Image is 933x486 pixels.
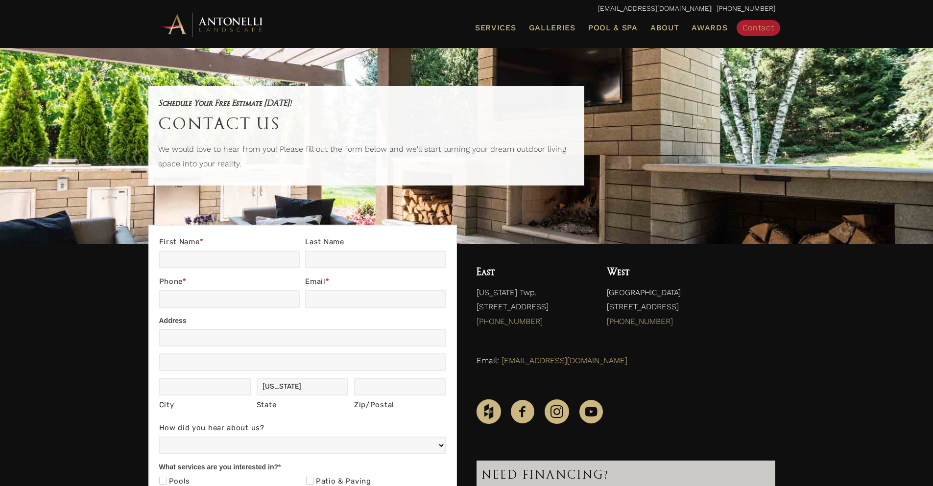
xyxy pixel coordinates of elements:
a: [PHONE_NUMBER] [607,317,673,326]
a: About [646,22,683,34]
a: [EMAIL_ADDRESS][DOMAIN_NAME] [502,356,627,365]
a: [EMAIL_ADDRESS][DOMAIN_NAME] [598,4,711,12]
span: Email: [477,356,499,365]
label: First Name [159,235,300,251]
h4: East [477,264,588,280]
input: Patio & Paving [306,477,314,485]
p: We would love to hear from you! Please fill out the form below and we'll start turning your dream... [158,142,574,176]
span: Contact [742,23,774,32]
div: City [159,398,251,412]
img: Antonelli Horizontal Logo [158,11,266,38]
div: State [257,398,349,412]
span: About [650,24,679,32]
label: How did you hear about us? [159,421,446,437]
a: Awards [688,22,731,34]
h3: Need Financing? [481,465,770,485]
div: Address [159,315,446,329]
label: Email [305,275,446,290]
label: Last Name [305,235,446,251]
label: Phone [159,275,300,290]
a: Pool & Spa [584,22,642,34]
p: [US_STATE] Twp. [STREET_ADDRESS] [477,285,588,334]
span: Services [475,24,516,32]
div: Zip/Postal [354,398,446,412]
a: Galleries [525,22,579,34]
h1: Contact Us [158,110,574,137]
input: Michigan [257,378,349,395]
span: Pool & Spa [588,23,638,32]
span: Galleries [529,23,575,32]
a: [PHONE_NUMBER] [477,317,543,326]
span: Awards [692,23,727,32]
a: Contact [737,20,780,36]
input: Pools [159,477,167,485]
img: Houzz [477,399,501,424]
p: | [PHONE_NUMBER] [158,2,775,15]
h5: Schedule Your Free Estimate [DATE]! [158,96,574,110]
div: What services are you interested in? [159,461,446,475]
h4: West [607,264,775,280]
a: Services [471,22,520,34]
p: [GEOGRAPHIC_DATA] [STREET_ADDRESS] [607,285,775,334]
